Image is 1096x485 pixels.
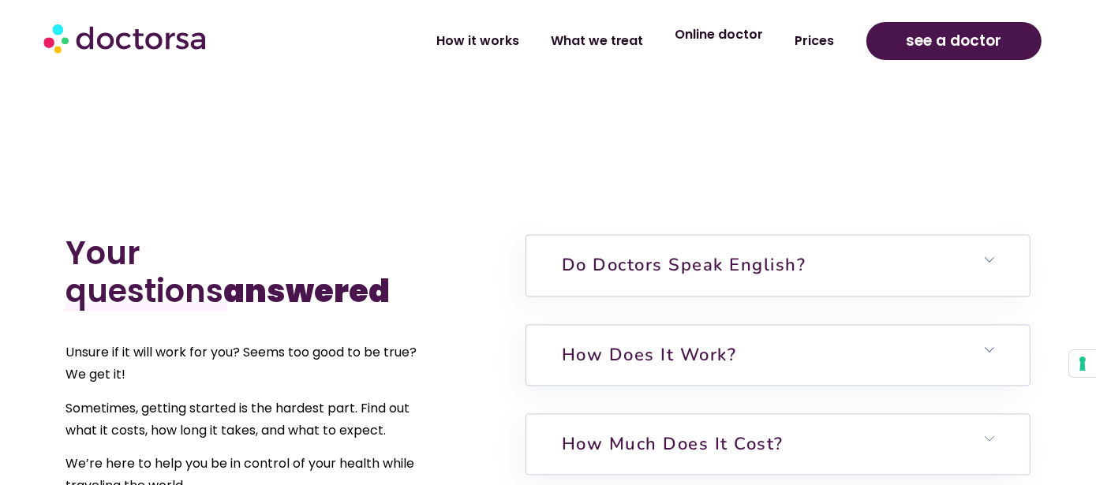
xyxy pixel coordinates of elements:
b: answered [223,269,390,313]
a: Do doctors speak English? [562,253,806,277]
h6: Do doctors speak English? [526,235,1030,295]
a: What we treat [535,23,660,59]
h6: How much does it cost? [526,414,1030,474]
h2: Your questions [65,234,428,310]
h6: How does it work? [526,325,1030,385]
p: Unsure if it will work for you? Seems too good to be true? We get it! [65,341,428,386]
a: How it works [421,23,535,59]
a: How does it work? [562,343,737,367]
a: How much does it cost? [562,432,784,456]
a: see a doctor [866,22,1042,60]
nav: Menu [291,23,850,59]
span: see a doctor [906,28,1001,54]
p: Sometimes, getting started is the hardest part. Find out what it costs, how long it takes, and wh... [65,397,428,442]
a: Prices [780,23,851,59]
a: Online doctor [660,17,780,53]
button: Your consent preferences for tracking technologies [1069,350,1096,377]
